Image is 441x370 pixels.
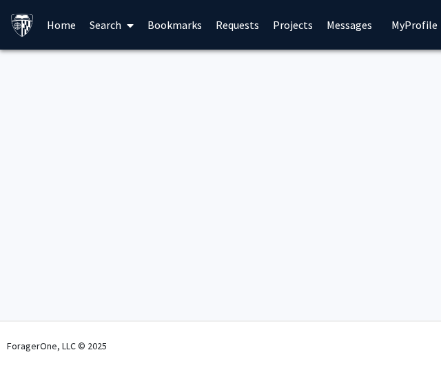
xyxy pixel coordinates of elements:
[266,1,320,49] a: Projects
[10,13,34,37] img: Johns Hopkins University Logo
[391,18,438,32] span: My Profile
[382,308,431,360] iframe: Chat
[209,1,266,49] a: Requests
[320,1,379,49] a: Messages
[141,1,209,49] a: Bookmarks
[7,322,107,370] div: ForagerOne, LLC © 2025
[40,1,83,49] a: Home
[83,1,141,49] a: Search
